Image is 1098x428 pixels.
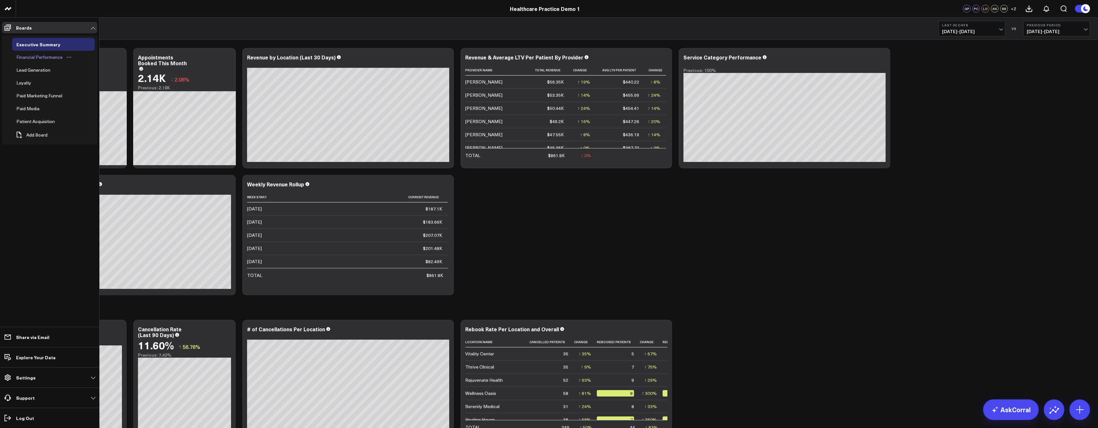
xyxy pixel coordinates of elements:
div: 2.14K [138,72,166,84]
th: Change [574,337,597,347]
th: Change [570,65,596,76]
div: $454.41 [623,105,639,111]
th: Change [645,65,666,76]
div: TOTAL [465,152,480,159]
div: ↑ 75% [644,364,657,370]
div: $56.35K [547,79,564,85]
a: Financial PerformanceOpen board menu [12,51,76,64]
th: Week Start [247,192,311,202]
div: $861.8K [426,272,443,279]
div: $49.2K [550,118,564,125]
div: ↑ 300% [642,390,657,397]
a: Executive SummaryOpen board menu [12,38,74,51]
p: Log Out [16,415,34,421]
span: + 2 [1011,6,1016,11]
div: SB [1000,5,1008,13]
div: Rebook Rate Per Location and Overall [465,325,559,333]
p: Settings [16,375,36,380]
div: Vitality Center [465,351,494,357]
div: $47.55K [547,131,564,138]
div: [PERSON_NAME] [465,105,502,111]
div: [PERSON_NAME] [465,131,502,138]
div: $436.19 [623,131,639,138]
div: ↑ 14% [648,131,660,138]
div: ↑ 58% [579,416,591,423]
div: ↓ 3% [581,152,591,159]
div: ↑ 16% [578,118,590,125]
div: Financial Performance [15,53,64,61]
span: 56.76% [183,343,200,350]
div: ↑ 14% [578,92,590,98]
th: Change [640,337,663,347]
div: ↑ 8% [580,131,590,138]
span: ↓ [171,75,173,84]
div: GP [963,5,971,13]
div: 7 [597,416,634,423]
div: $440.22 [623,79,639,85]
div: 7 [631,364,634,370]
button: Open board menu [64,55,74,60]
div: $861.8K [548,152,565,159]
div: $207.07K [423,232,442,238]
div: ↑ 24% [579,403,591,410]
p: Support [16,395,35,400]
div: 11.60% [138,339,174,351]
div: [DATE] [247,232,262,238]
div: ↑ 24% [648,92,660,98]
div: $183.66K [423,219,442,225]
p: Explore Your Data [16,355,56,360]
div: Revenue by Location (Last 30 Days) [247,54,336,61]
div: ↑ 14% [648,105,660,111]
th: Rebooked Patients [597,337,640,347]
div: 35 [563,351,568,357]
button: +2 [1009,5,1017,13]
button: Previous Period[DATE]-[DATE] [1023,21,1090,36]
a: Paid MediaOpen board menu [12,102,53,115]
div: $53.35K [547,92,564,98]
div: Revenue & Average LTV Per Patient By Provider [465,54,583,61]
button: Add Board [12,128,51,142]
a: Patient AcquisitionOpen board menu [12,115,69,128]
th: Total Revenue [529,65,570,76]
div: 52 [563,377,568,383]
a: Healthcare Practice Demo 1 [510,5,580,12]
span: ↑ [179,343,181,351]
div: $447.26 [623,118,639,125]
div: $455.99 [623,92,639,98]
a: Lead GenerationOpen board menu [12,64,64,76]
div: [DATE] [247,206,262,212]
th: Location Name [465,337,529,347]
div: [DATE] [247,245,262,252]
div: # of Cancellations Per Location [247,325,325,333]
div: TOTAL [247,272,262,279]
div: [PERSON_NAME] [465,79,502,85]
div: 18.40% [663,416,695,423]
div: ↑ 93% [579,377,591,383]
div: $45.36K [547,145,564,151]
div: [DATE] [247,258,262,265]
th: Provider Name [465,65,529,76]
div: Previous: 100% [683,68,886,73]
div: $187.1K [425,206,442,212]
div: [DATE] [247,219,262,225]
div: ↑ 250% [642,416,657,423]
div: Thrive Clinical [465,364,494,370]
div: ↑ 24% [578,105,590,111]
div: Loyalty [15,79,33,87]
div: Cancellation Rate (Last 90 Days) [138,325,182,338]
div: Previous: 2.18K [138,85,231,90]
div: Weekly Revenue Rollup [247,181,304,188]
div: ↑ 8% [650,79,660,85]
div: 9 [631,377,634,383]
div: 58 [563,390,568,397]
div: Service Category Performance [683,54,761,61]
div: ↑ 9% [581,364,591,370]
div: ↑ 35% [579,351,591,357]
span: [DATE] - [DATE] [942,29,1002,34]
div: $201.48K [423,245,442,252]
div: [PERSON_NAME] [465,92,502,98]
b: Previous Period [1027,23,1086,27]
span: [DATE] - [DATE] [1027,29,1086,34]
span: Add Board [26,132,47,138]
div: 8 [631,403,634,410]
